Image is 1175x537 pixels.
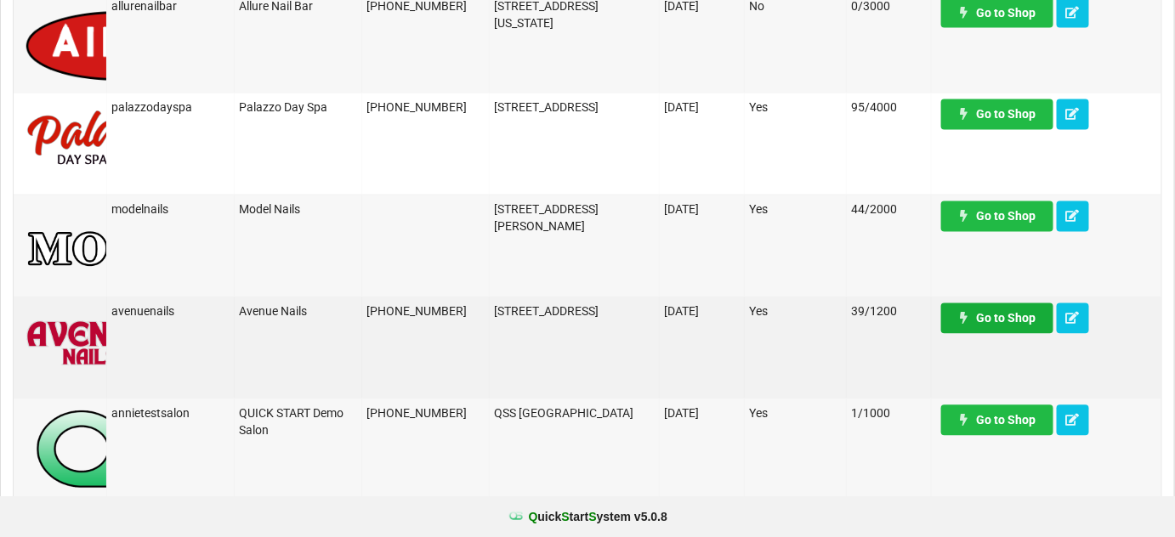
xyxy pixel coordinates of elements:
div: 1/1000 [851,405,927,422]
img: AvenueNails-Logo.png [18,303,160,388]
div: modelnails [111,201,230,218]
div: Yes [749,99,842,116]
img: PalazzoDaySpaNails-Logo.png [18,99,188,184]
div: [STREET_ADDRESS][PERSON_NAME] [494,201,655,235]
div: 44/2000 [851,201,927,218]
span: S [562,510,570,523]
div: avenuenails [111,303,230,320]
div: Yes [749,405,842,422]
div: [DATE] [664,201,740,218]
div: [DATE] [664,99,740,116]
div: Palazzo Day Spa [239,99,357,116]
div: [PHONE_NUMBER] [366,99,485,116]
span: S [588,510,596,523]
div: Yes [749,201,842,218]
div: Yes [749,303,842,320]
div: [STREET_ADDRESS] [494,303,655,320]
div: [DATE] [664,405,740,422]
b: uick tart ystem v 5.0.8 [529,508,667,525]
div: [STREET_ADDRESS] [494,99,655,116]
img: MN-Logo1.png [18,201,454,286]
a: Go to Shop [941,303,1053,334]
div: [DATE] [664,303,740,320]
a: Go to Shop [941,99,1053,130]
div: [PHONE_NUMBER] [366,303,485,320]
div: 39/1200 [851,303,927,320]
div: Avenue Nails [239,303,357,320]
div: QSS [GEOGRAPHIC_DATA] [494,405,655,422]
img: QSS_Logo.png [18,405,585,490]
div: QUICK START Demo Salon [239,405,357,439]
div: annietestsalon [111,405,230,422]
img: favicon.ico [508,508,525,525]
div: Model Nails [239,201,357,218]
div: [PHONE_NUMBER] [366,405,485,422]
div: 95/4000 [851,99,927,116]
div: palazzodayspa [111,99,230,116]
a: Go to Shop [941,201,1053,232]
a: Go to Shop [941,405,1053,436]
span: Q [529,510,538,523]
